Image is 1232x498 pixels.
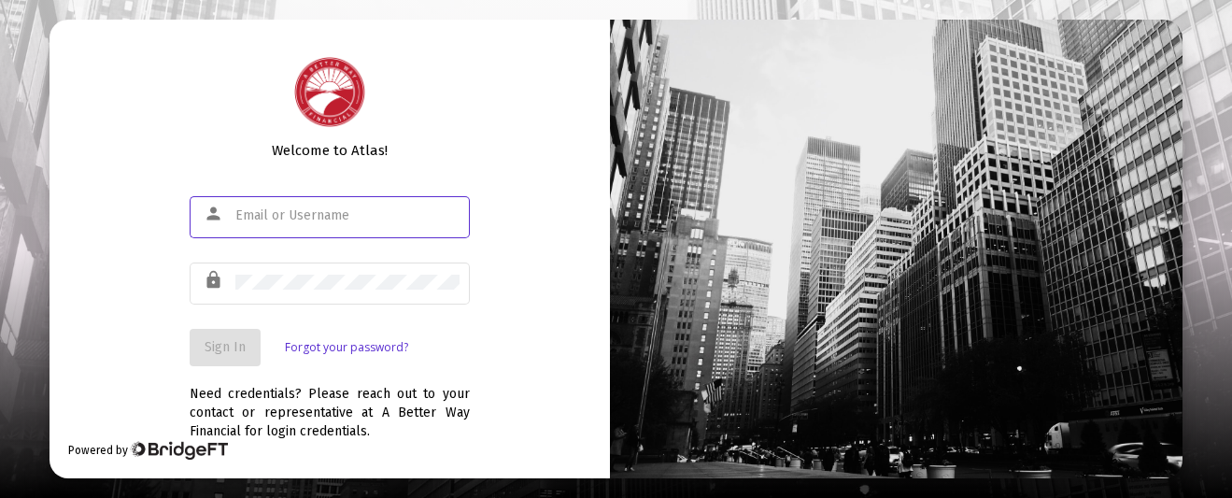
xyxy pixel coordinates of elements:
[235,208,460,223] input: Email or Username
[285,338,408,357] a: Forgot your password?
[130,441,228,460] img: Bridge Financial Technology Logo
[190,141,470,160] div: Welcome to Atlas!
[205,339,246,355] span: Sign In
[68,441,228,460] div: Powered by
[204,203,226,225] mat-icon: person
[204,269,226,292] mat-icon: lock
[294,57,365,127] img: Logo
[190,366,470,441] div: Need credentials? Please reach out to your contact or representative at A Better Way Financial fo...
[190,329,261,366] button: Sign In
